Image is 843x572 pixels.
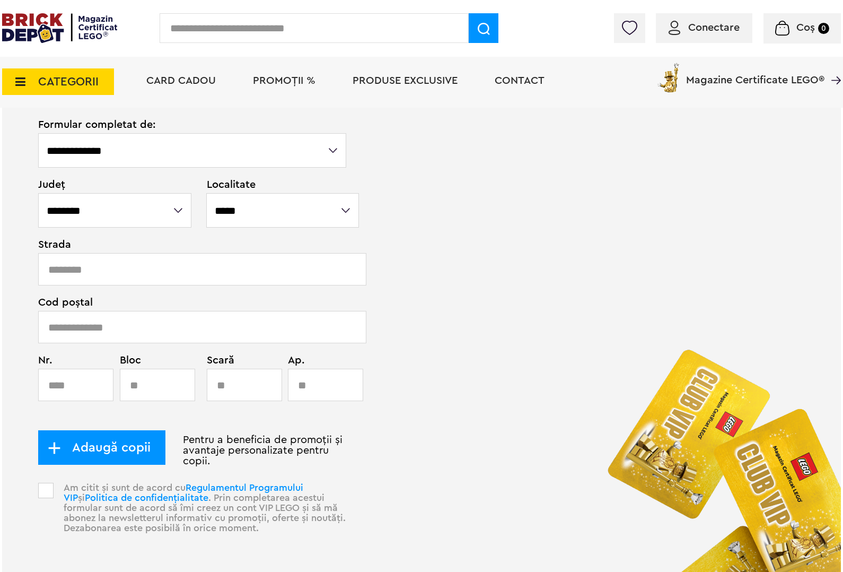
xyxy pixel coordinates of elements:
[353,75,458,86] a: Produse exclusive
[796,22,815,33] span: Coș
[64,483,303,502] a: Regulamentul Programului VIP
[288,355,332,366] span: Ap.
[85,493,208,502] a: Politica de confidențialitate
[207,355,262,366] span: Scară
[669,22,740,33] a: Conectare
[38,435,347,466] p: Pentru a beneficia de promoții și avantaje personalizate pentru copii.
[38,179,193,190] span: Județ
[57,483,347,551] p: Am citit și sunt de acord cu și . Prin completarea acestui formular sunt de acord să îmi creez un...
[48,441,61,455] img: add_child
[207,179,348,190] span: Localitate
[495,75,545,86] a: Contact
[824,61,841,72] a: Magazine Certificate LEGO®
[120,355,189,366] span: Bloc
[61,441,151,453] span: Adaugă copii
[38,355,108,366] span: Nr.
[38,76,99,88] span: CATEGORII
[146,75,216,86] a: Card Cadou
[38,297,347,308] span: Cod poștal
[38,119,347,130] span: Formular completat de:
[253,75,315,86] a: PROMOȚII %
[686,61,824,85] span: Magazine Certificate LEGO®
[688,22,740,33] span: Conectare
[818,23,829,34] small: 0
